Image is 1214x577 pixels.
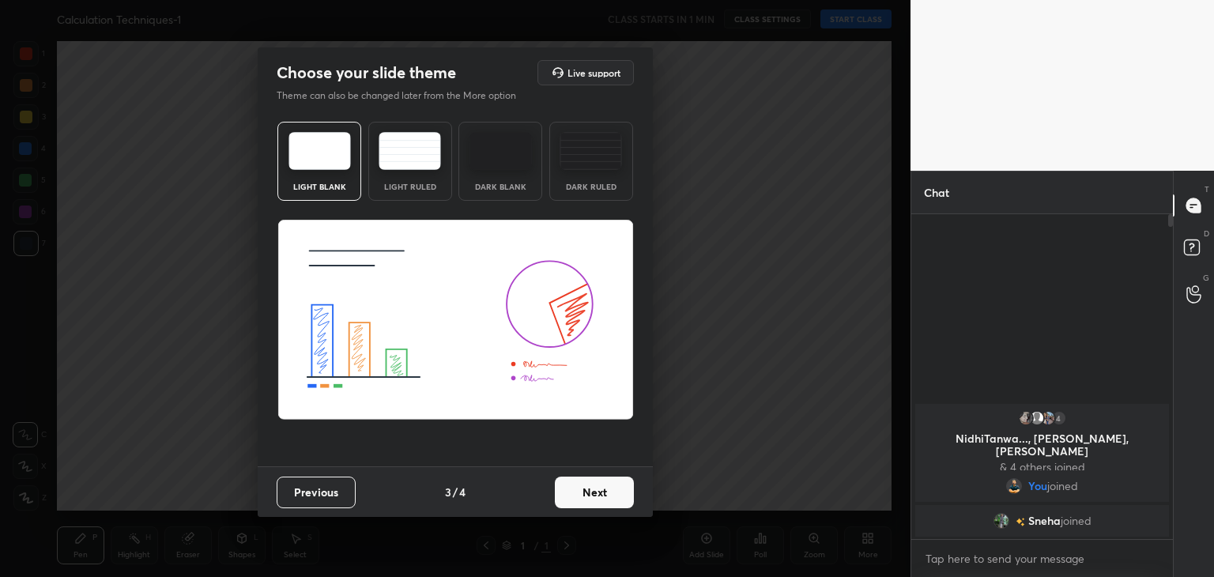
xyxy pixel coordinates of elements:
p: D [1204,228,1209,239]
img: lightThemeBanner.fbc32fad.svg [277,220,634,420]
div: Light Ruled [379,183,442,190]
div: Light Blank [288,183,351,190]
button: Previous [277,477,356,508]
p: & 4 others joined [925,461,1159,473]
img: darkTheme.f0cc69e5.svg [469,132,532,170]
h4: / [453,484,458,500]
p: Theme can also be changed later from the More option [277,89,533,103]
img: d84243986e354267bcc07dcb7018cb26.file [1006,478,1022,494]
p: T [1205,183,1209,195]
p: G [1203,272,1209,284]
h5: Live support [567,68,620,77]
img: no-rating-badge.077c3623.svg [1016,518,1025,526]
span: You [1028,480,1047,492]
img: darkRuledTheme.de295e13.svg [560,132,622,170]
p: Chat [911,172,962,213]
h4: 3 [445,484,451,500]
span: joined [1047,480,1078,492]
p: NidhiTanwa..., [PERSON_NAME], [PERSON_NAME] [925,432,1159,458]
img: default.png [1029,410,1045,426]
img: 3 [993,513,1009,529]
span: joined [1061,515,1091,527]
div: Dark Ruled [560,183,623,190]
h4: 4 [459,484,466,500]
span: Sneha [1028,515,1061,527]
img: ce6c8c0ae2cc43bf9ab4e7b48aad46ba.jpg [1040,410,1056,426]
img: 22ebc336a7ec48b5b316bc1d8f89fcab.jpg [1018,410,1034,426]
img: lightTheme.e5ed3b09.svg [288,132,351,170]
h2: Choose your slide theme [277,62,456,83]
div: 4 [1051,410,1067,426]
div: grid [911,401,1173,540]
button: Next [555,477,634,508]
div: Dark Blank [469,183,532,190]
img: lightRuledTheme.5fabf969.svg [379,132,441,170]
